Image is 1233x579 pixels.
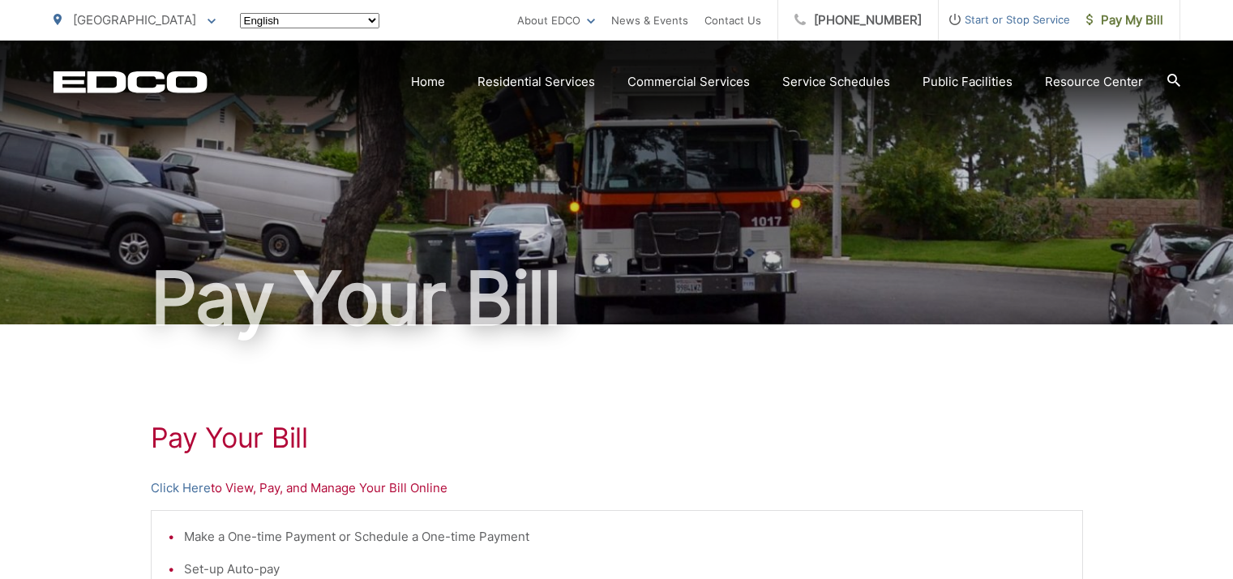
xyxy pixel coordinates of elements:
a: Service Schedules [782,72,890,92]
h1: Pay Your Bill [54,258,1180,339]
a: Click Here [151,478,211,498]
select: Select a language [240,13,379,28]
h1: Pay Your Bill [151,422,1083,454]
li: Set-up Auto-pay [184,560,1066,579]
a: EDCD logo. Return to the homepage. [54,71,208,93]
a: Residential Services [477,72,595,92]
li: Make a One-time Payment or Schedule a One-time Payment [184,527,1066,547]
a: Home [411,72,445,92]
a: Public Facilities [923,72,1013,92]
span: [GEOGRAPHIC_DATA] [73,12,196,28]
a: News & Events [611,11,688,30]
a: Contact Us [704,11,761,30]
p: to View, Pay, and Manage Your Bill Online [151,478,1083,498]
span: Pay My Bill [1086,11,1163,30]
a: Resource Center [1045,72,1143,92]
a: About EDCO [517,11,595,30]
a: Commercial Services [627,72,750,92]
